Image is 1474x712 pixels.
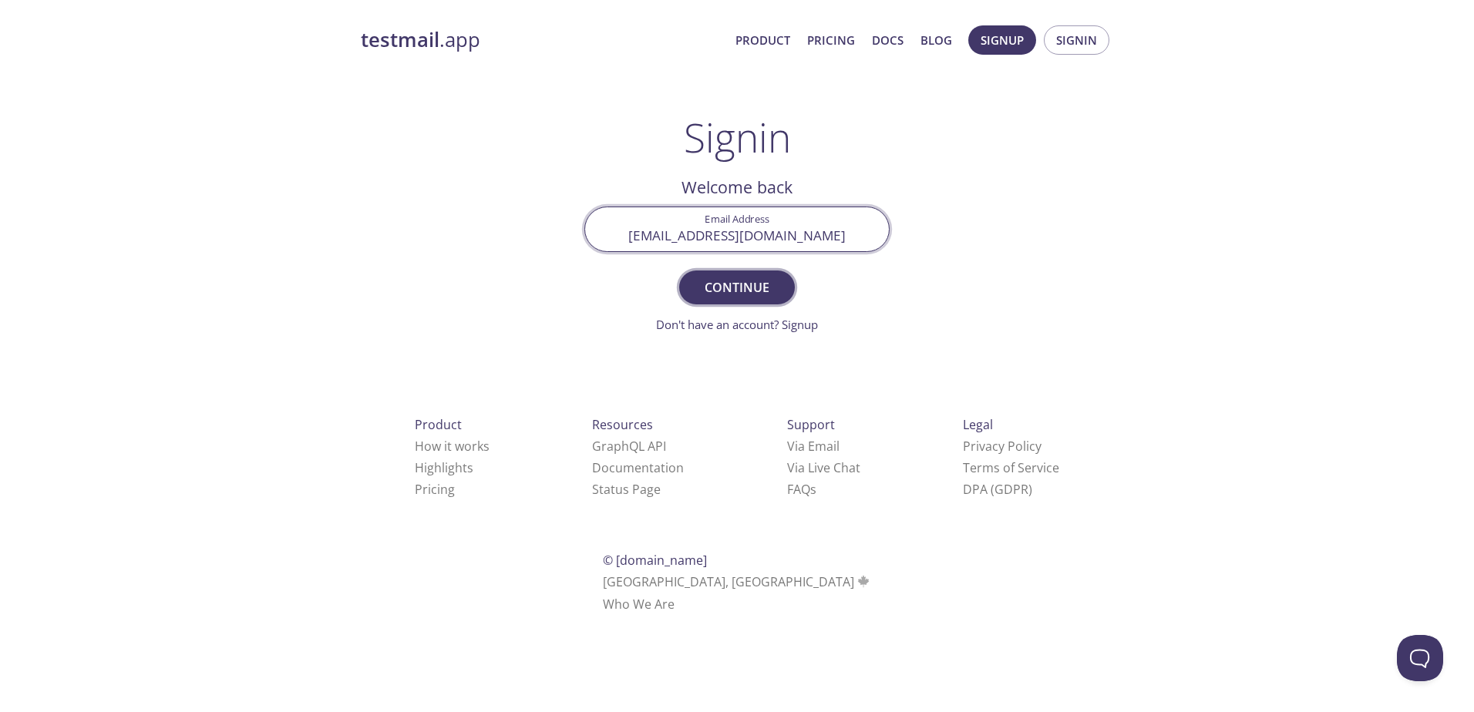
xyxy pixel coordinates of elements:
[787,438,840,455] a: Via Email
[963,459,1059,476] a: Terms of Service
[963,438,1042,455] a: Privacy Policy
[592,481,661,498] a: Status Page
[1044,25,1109,55] button: Signin
[415,459,473,476] a: Highlights
[810,481,816,498] span: s
[872,30,904,50] a: Docs
[415,416,462,433] span: Product
[603,573,872,590] span: [GEOGRAPHIC_DATA], [GEOGRAPHIC_DATA]
[603,552,707,569] span: © [DOMAIN_NAME]
[684,114,791,160] h1: Signin
[787,459,860,476] a: Via Live Chat
[584,174,890,200] h2: Welcome back
[592,459,684,476] a: Documentation
[920,30,952,50] a: Blog
[1397,635,1443,681] iframe: Help Scout Beacon - Open
[696,277,778,298] span: Continue
[787,481,816,498] a: FAQ
[361,26,439,53] strong: testmail
[963,416,993,433] span: Legal
[735,30,790,50] a: Product
[656,317,818,332] a: Don't have an account? Signup
[361,27,723,53] a: testmail.app
[592,438,666,455] a: GraphQL API
[963,481,1032,498] a: DPA (GDPR)
[1056,30,1097,50] span: Signin
[787,416,835,433] span: Support
[968,25,1036,55] button: Signup
[981,30,1024,50] span: Signup
[603,596,675,613] a: Who We Are
[592,416,653,433] span: Resources
[415,481,455,498] a: Pricing
[415,438,490,455] a: How it works
[679,270,795,304] button: Continue
[807,30,855,50] a: Pricing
